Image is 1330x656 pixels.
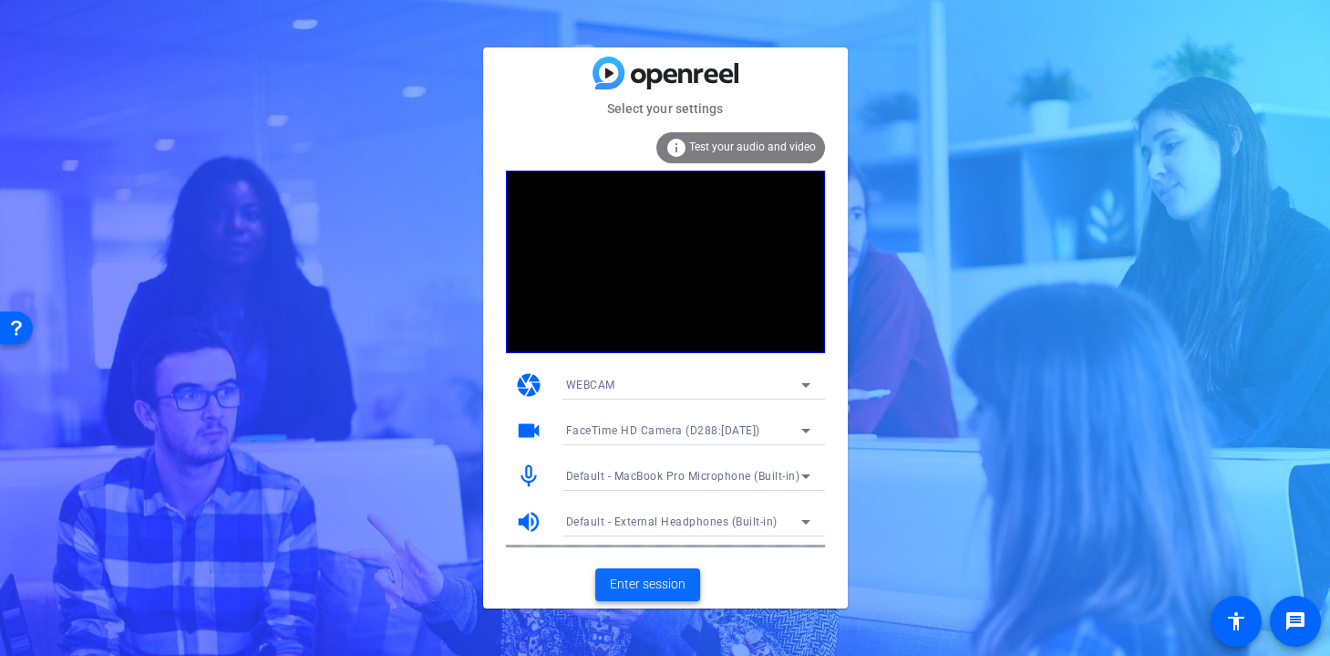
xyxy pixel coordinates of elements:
mat-icon: volume_up [515,508,542,536]
mat-icon: message [1284,610,1306,632]
span: Default - MacBook Pro Microphone (Built-in) [566,470,800,483]
span: Test your audio and video [689,141,816,153]
span: FaceTime HD Camera (D288:[DATE]) [566,424,760,437]
span: Enter session [610,575,686,594]
img: blue-gradient.svg [593,57,738,89]
span: WEBCAM [566,379,615,391]
mat-card-subtitle: Select your settings [483,99,848,119]
button: Enter session [595,568,700,601]
span: Default - External Headphones (Built-in) [566,515,778,528]
mat-icon: videocam [515,417,542,444]
mat-icon: mic_none [515,463,542,490]
mat-icon: accessibility [1225,610,1247,632]
mat-icon: camera [515,371,542,399]
mat-icon: info [665,137,687,159]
